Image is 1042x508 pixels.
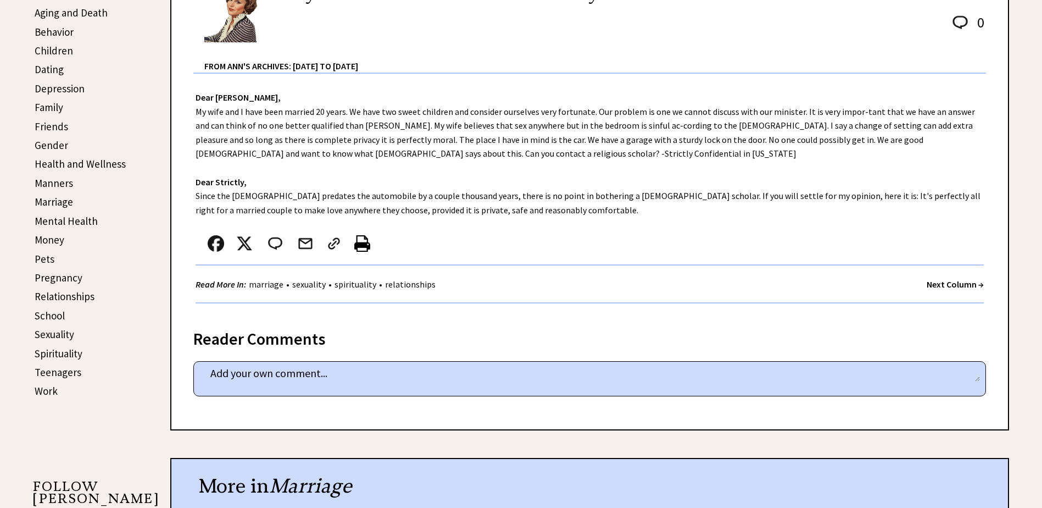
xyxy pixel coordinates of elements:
a: Depression [35,82,85,95]
a: Behavior [35,25,74,38]
a: Next Column → [927,279,984,290]
img: message_round%202.png [950,14,970,31]
a: Marriage [35,195,73,208]
a: Pregnancy [35,271,82,284]
td: 0 [972,13,985,42]
strong: Dear Strictly, [196,176,247,187]
a: School [35,309,65,322]
a: Pets [35,252,54,266]
div: My wife and I have been married 20 years. We have two sweet children and consider ourselves very ... [171,74,1008,314]
a: sexuality [289,279,328,290]
img: message_round%202.png [266,235,285,252]
img: facebook.png [208,235,224,252]
span: Marriage [269,473,352,498]
a: Children [35,44,73,57]
a: Family [35,101,63,114]
div: • • • [196,278,438,291]
a: Aging and Death [35,6,108,19]
img: x_small.png [236,235,253,252]
a: marriage [246,279,286,290]
a: Gender [35,139,68,152]
a: Manners [35,176,73,190]
img: link_02.png [326,235,342,252]
a: Dating [35,63,64,76]
a: Spirituality [35,347,82,360]
a: Money [35,233,64,246]
a: spirituality [332,279,379,290]
div: Reader Comments [193,327,986,345]
img: printer%20icon.png [354,235,370,252]
div: From Ann's Archives: [DATE] to [DATE] [204,43,986,73]
strong: Dear [PERSON_NAME], [196,92,281,103]
a: Friends [35,120,68,133]
a: Teenagers [35,366,81,379]
strong: Read More In: [196,279,246,290]
a: Work [35,384,58,397]
a: Mental Health [35,214,98,228]
a: Relationships [35,290,94,303]
a: relationships [382,279,438,290]
a: Sexuality [35,328,74,341]
a: Health and Wellness [35,157,126,170]
img: mail.png [297,235,314,252]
